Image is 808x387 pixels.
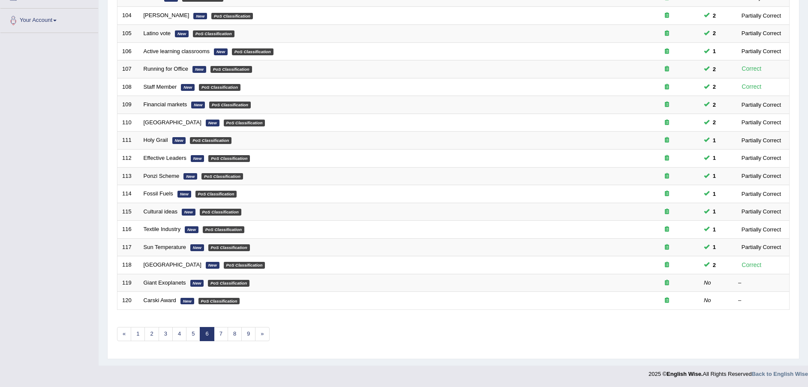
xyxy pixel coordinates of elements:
a: Giant Exoplanets [144,279,186,286]
span: You can still take this question [709,136,719,145]
td: 112 [117,149,139,167]
em: PoS Classification [208,280,249,287]
a: [PERSON_NAME] [144,12,189,18]
div: Partially Correct [738,29,784,38]
strong: Back to English Wise [752,371,808,377]
em: New [182,209,195,216]
div: Exam occurring question [640,261,694,269]
div: Correct [738,82,765,92]
a: Your Account [0,9,98,30]
div: Correct [738,260,765,270]
a: » [255,327,269,341]
span: You can still take this question [709,243,719,252]
em: New [180,298,194,305]
a: Running for Office [144,66,189,72]
a: Cultural ideas [144,208,178,215]
div: Partially Correct [738,153,784,162]
div: Correct [738,64,765,74]
a: 2 [144,327,159,341]
span: You can still take this question [709,100,719,109]
span: You can still take this question [709,261,719,270]
a: Textile Industry [144,226,181,232]
div: Partially Correct [738,243,784,252]
a: Latino vote [144,30,171,36]
div: Exam occurring question [640,12,694,20]
div: Exam occurring question [640,30,694,38]
a: 8 [228,327,242,341]
a: 9 [241,327,255,341]
em: PoS Classification [210,66,252,73]
em: PoS Classification [208,244,250,251]
td: 113 [117,167,139,185]
a: [GEOGRAPHIC_DATA] [144,119,201,126]
div: Exam occurring question [640,65,694,73]
a: Active learning classrooms [144,48,210,54]
a: 7 [214,327,228,341]
div: Exam occurring question [640,208,694,216]
td: 107 [117,60,139,78]
strong: English Wise. [667,371,703,377]
div: Partially Correct [738,189,784,198]
em: PoS Classification [203,226,244,233]
em: PoS Classification [209,102,251,108]
span: You can still take this question [709,171,719,180]
em: PoS Classification [224,120,265,126]
em: PoS Classification [190,137,231,144]
em: New [183,173,197,180]
div: 2025 © All Rights Reserved [649,366,808,378]
a: Ponzi Scheme [144,173,180,179]
div: Partially Correct [738,171,784,180]
span: You can still take this question [709,65,719,74]
div: Partially Correct [738,225,784,234]
em: PoS Classification [200,209,241,216]
em: New [172,137,186,144]
em: PoS Classification [208,155,250,162]
em: No [704,297,711,303]
em: No [704,279,711,286]
td: 105 [117,25,139,43]
a: Carski Award [144,297,176,303]
td: 104 [117,7,139,25]
em: PoS Classification [199,84,240,91]
div: Partially Correct [738,118,784,127]
td: 110 [117,114,139,132]
div: Exam occurring question [640,136,694,144]
em: PoS Classification [232,48,273,55]
span: You can still take this question [709,47,719,56]
td: 116 [117,221,139,239]
a: 5 [186,327,200,341]
div: Partially Correct [738,207,784,216]
td: 115 [117,203,139,221]
td: 114 [117,185,139,203]
a: « [117,327,131,341]
a: Financial markets [144,101,187,108]
em: New [191,155,204,162]
em: New [175,30,189,37]
div: Partially Correct [738,100,784,109]
div: Exam occurring question [640,119,694,127]
div: Exam occurring question [640,172,694,180]
td: 108 [117,78,139,96]
em: New [193,13,207,20]
a: Holy Grail [144,137,168,143]
td: 118 [117,256,139,274]
div: Partially Correct [738,136,784,145]
em: New [177,191,191,198]
div: Exam occurring question [640,190,694,198]
a: Effective Leaders [144,155,186,161]
a: 6 [200,327,214,341]
div: Exam occurring question [640,243,694,252]
em: PoS Classification [224,262,265,269]
em: New [191,102,205,108]
span: You can still take this question [709,207,719,216]
td: 117 [117,238,139,256]
em: PoS Classification [211,13,253,20]
td: 109 [117,96,139,114]
em: New [185,226,198,233]
td: 111 [117,132,139,150]
em: PoS Classification [201,173,243,180]
span: You can still take this question [709,118,719,127]
em: PoS Classification [195,191,237,198]
a: Fossil Fuels [144,190,173,197]
div: Exam occurring question [640,83,694,91]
